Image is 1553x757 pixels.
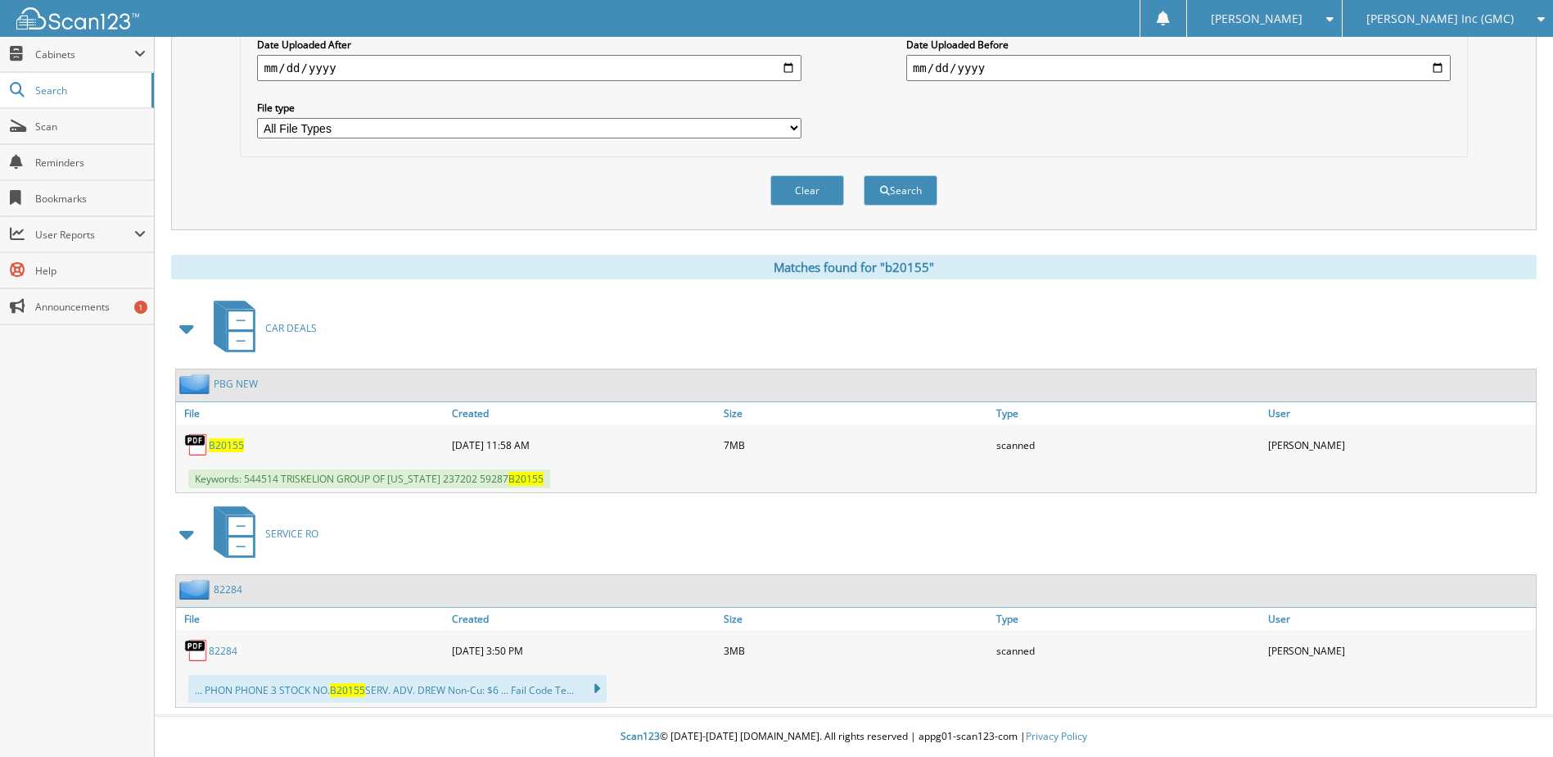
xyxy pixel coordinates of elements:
[330,683,365,697] span: B20155
[1471,678,1553,757] iframe: Chat Widget
[209,644,237,658] a: 82284
[35,300,146,314] span: Announcements
[448,634,720,667] div: [DATE] 3:50 PM
[448,428,720,461] div: [DATE] 11:58 AM
[720,634,991,667] div: 3MB
[214,582,242,596] a: 82284
[257,101,801,115] label: File type
[35,228,134,242] span: User Reports
[16,7,139,29] img: scan123-logo-white.svg
[35,192,146,206] span: Bookmarks
[204,501,318,566] a: SERVICE RO
[179,579,214,600] img: folder2.png
[209,438,244,452] a: B20155
[171,255,1537,279] div: Matches found for "b20155"
[35,264,146,278] span: Help
[35,84,143,97] span: Search
[184,433,209,457] img: PDF.png
[508,472,544,486] span: B20155
[1211,14,1302,24] span: [PERSON_NAME]
[35,156,146,170] span: Reminders
[770,175,844,206] button: Clear
[992,428,1264,461] div: scanned
[448,402,720,424] a: Created
[1264,608,1536,630] a: User
[214,377,258,391] a: PBG NEW
[906,55,1451,81] input: end
[204,296,317,360] a: CAR DEALS
[184,638,209,663] img: PDF.png
[720,402,991,424] a: Size
[188,469,550,488] span: Keywords: 544514 TRISKELION GROUP OF [US_STATE] 237202 59287
[1026,729,1087,743] a: Privacy Policy
[1366,14,1514,24] span: [PERSON_NAME] Inc (GMC)
[864,175,937,206] button: Search
[176,608,448,630] a: File
[992,608,1264,630] a: Type
[992,402,1264,424] a: Type
[1264,634,1536,667] div: [PERSON_NAME]
[257,38,801,52] label: Date Uploaded After
[134,301,147,314] div: 1
[155,717,1553,757] div: © [DATE]-[DATE] [DOMAIN_NAME]. All rights reserved | appg01-scan123-com |
[257,55,801,81] input: start
[720,608,991,630] a: Size
[265,321,317,335] span: CAR DEALS
[176,402,448,424] a: File
[720,428,991,461] div: 7MB
[188,675,607,703] div: ... PHON PHONE 3 STOCK NO. SERV. ADV. DREW Non-Cu: $6 ... Fail Code Te...
[448,608,720,630] a: Created
[35,48,134,61] span: Cabinets
[179,374,214,394] img: folder2.png
[35,120,146,134] span: Scan
[621,729,660,743] span: Scan123
[265,527,318,541] span: SERVICE RO
[1264,428,1536,461] div: [PERSON_NAME]
[1264,402,1536,424] a: User
[992,634,1264,667] div: scanned
[906,38,1451,52] label: Date Uploaded Before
